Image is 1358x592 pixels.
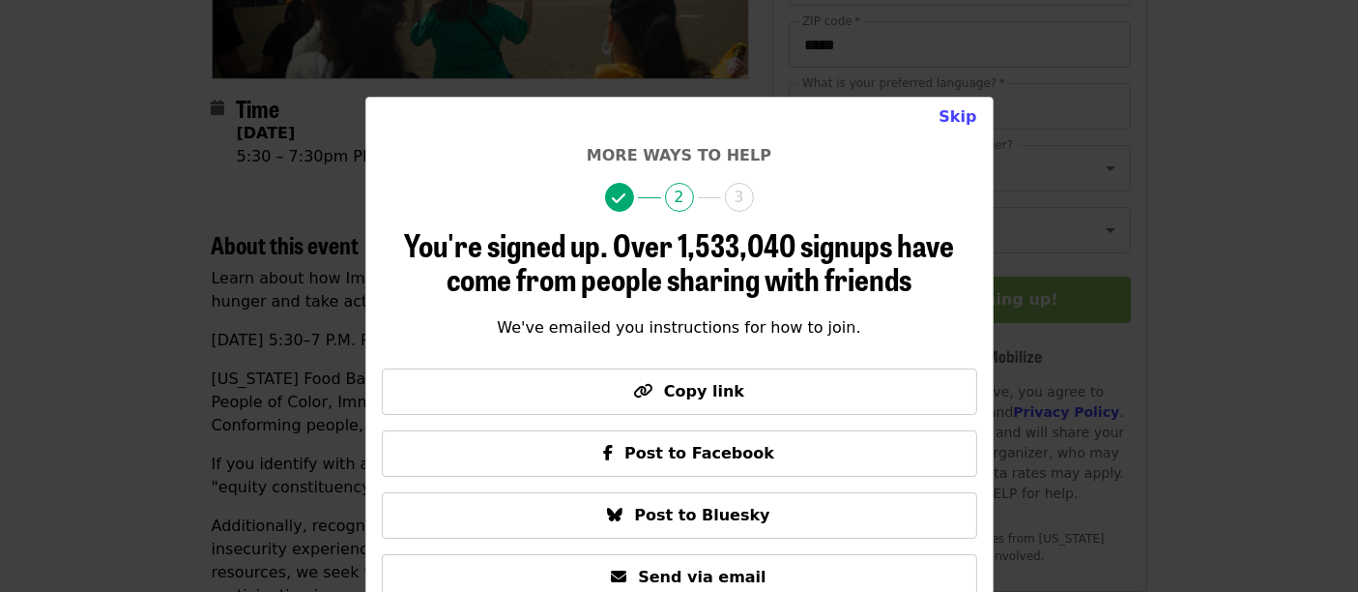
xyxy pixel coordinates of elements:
span: 2 [665,183,694,212]
button: Copy link [382,369,977,415]
i: facebook-f icon [603,444,613,462]
span: Copy link [664,382,744,400]
span: Post to Bluesky [634,506,769,524]
button: Post to Facebook [382,430,977,477]
span: More ways to help [587,146,771,164]
span: 3 [725,183,754,212]
i: bluesky icon [607,506,622,524]
button: Post to Bluesky [382,492,977,539]
span: Post to Facebook [624,444,774,462]
i: check icon [613,190,626,208]
span: Send via email [638,568,766,586]
button: Close [923,98,992,136]
span: Over 1,533,040 signups have come from people sharing with friends [447,222,954,301]
i: link icon [633,382,652,400]
span: We've emailed you instructions for how to join. [497,318,860,337]
i: envelope icon [611,568,626,586]
span: You're signed up. [404,222,608,267]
